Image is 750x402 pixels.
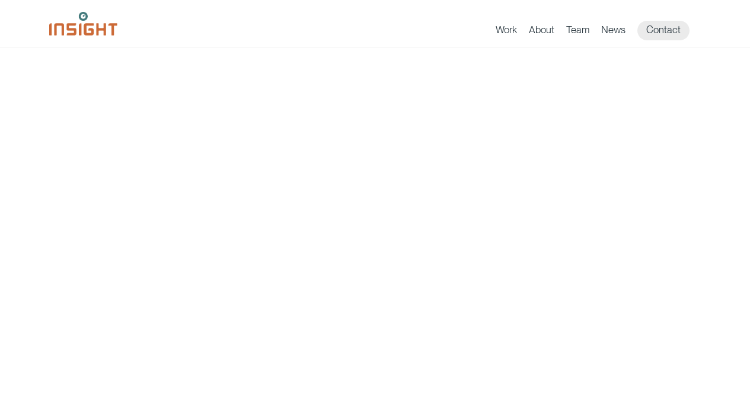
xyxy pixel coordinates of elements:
a: About [529,24,554,40]
a: Team [566,24,589,40]
nav: primary navigation menu [496,21,701,40]
img: Insight Marketing Design [49,12,117,36]
a: News [601,24,625,40]
a: Contact [637,21,690,40]
a: Work [496,24,517,40]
